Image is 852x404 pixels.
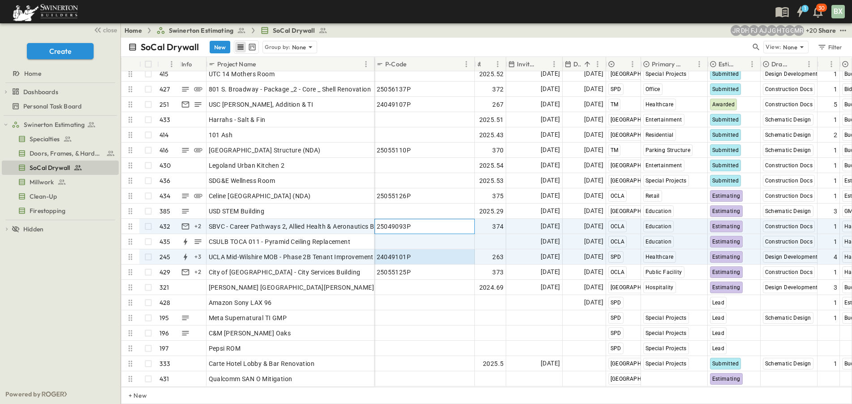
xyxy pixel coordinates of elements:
[541,145,560,155] span: [DATE]
[159,146,169,155] p: 416
[834,161,837,170] span: 1
[24,120,85,129] span: Swinerton Estimating
[159,176,171,185] p: 436
[246,42,258,52] button: kanban view
[492,146,503,155] span: 370
[385,60,406,69] p: P-Code
[492,59,503,70] button: Menu
[2,190,117,203] a: Clean-Up
[30,178,54,187] span: Millwork
[834,191,837,200] span: 1
[141,41,199,53] p: SoCal Drywall
[712,361,739,367] span: Submitted
[125,26,142,35] a: Home
[2,189,119,204] div: Clean-Uptest
[156,26,246,35] a: Swinerton Estimating
[834,70,837,78] span: 1
[611,101,619,108] span: TM
[834,176,837,185] span: 1
[181,52,192,77] div: Info
[159,100,169,109] p: 251
[584,69,603,79] span: [DATE]
[765,254,818,260] span: Design Development
[408,59,418,69] button: Sort
[479,176,504,185] span: 2025.53
[834,222,837,231] span: 1
[2,133,117,145] a: Specialties
[159,70,169,78] p: 415
[235,42,246,52] button: row view
[193,221,203,232] div: + 2
[834,252,837,261] span: 4
[584,252,603,262] span: [DATE]
[129,391,134,400] p: + New
[611,208,665,214] span: [GEOGRAPHIC_DATA]
[30,192,57,201] span: Clean-Up
[611,193,625,199] span: OCLA
[209,176,275,185] span: SDG&E Wellness Room
[541,99,560,109] span: [DATE]
[611,269,625,275] span: OCLA
[645,269,682,275] span: Public Facility
[617,59,627,69] button: Sort
[258,59,267,69] button: Sort
[834,237,837,246] span: 1
[541,358,560,369] span: [DATE]
[584,282,603,292] span: [DATE]
[584,145,603,155] span: [DATE]
[209,146,321,155] span: [GEOGRAPHIC_DATA] Structure (NDA)
[712,162,739,169] span: Submitted
[645,223,672,230] span: Education
[23,102,82,111] span: Personal Task Board
[712,71,739,77] span: Submitted
[159,344,169,353] p: 197
[209,268,361,277] span: City of [GEOGRAPHIC_DATA] - City Services Building
[712,315,725,321] span: Lead
[30,206,65,215] span: Firestopping
[103,26,117,35] span: close
[209,374,293,383] span: Qualcomm SAN O Mitigation
[645,330,687,336] span: Special Projects
[161,59,171,69] button: Sort
[766,42,781,52] p: View:
[159,237,171,246] p: 435
[2,204,119,218] div: Firestoppingtest
[645,361,687,367] span: Special Projects
[592,59,603,70] button: Menu
[834,130,837,139] span: 2
[125,26,333,35] nav: breadcrumbs
[794,59,804,69] button: Sort
[159,252,171,261] p: 245
[611,239,625,245] span: OCLA
[584,236,603,247] span: [DATE]
[292,43,306,52] p: None
[747,59,757,70] button: Menu
[765,361,811,367] span: Schematic Design
[217,60,256,69] p: Project Name
[804,59,814,70] button: Menu
[2,204,117,217] a: Firestopping
[834,100,837,109] span: 5
[209,344,241,353] span: Pepsi ROM
[765,86,813,92] span: Construction Docs
[461,59,472,70] button: Menu
[826,59,837,70] button: Menu
[831,5,845,18] div: BX
[749,25,759,36] div: Francisco J. Sanchez (frsanchez@swinerton.com)
[834,268,837,277] span: 1
[712,132,739,138] span: Submitted
[814,41,845,53] button: Filter
[611,361,665,367] span: [GEOGRAPHIC_DATA]
[611,71,665,77] span: [GEOGRAPHIC_DATA]
[712,178,739,184] span: Submitted
[2,117,119,132] div: Swinerton Estimatingtest
[584,297,603,308] span: [DATE]
[539,59,549,69] button: Sort
[377,100,411,109] span: 24049107P
[209,85,371,94] span: 801 S. Broadway - Package _2 - Core _ Shell Renovation
[159,268,171,277] p: 429
[541,267,560,277] span: [DATE]
[645,147,691,153] span: Parking Structure
[645,254,674,260] span: Healthcare
[573,60,581,69] p: Due Date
